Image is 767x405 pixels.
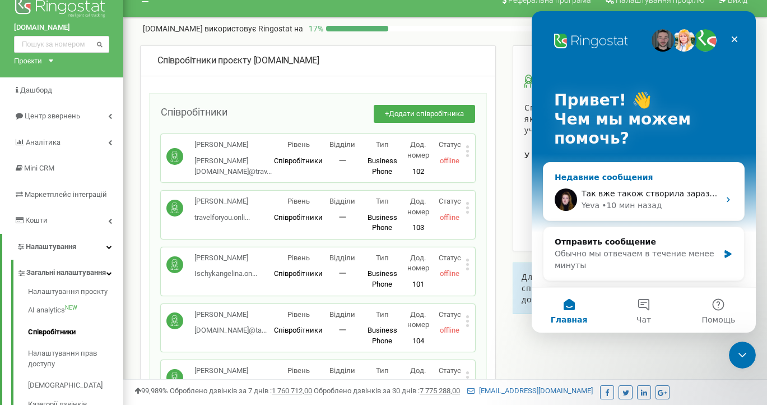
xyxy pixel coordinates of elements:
[376,197,389,205] span: Тип
[329,310,355,319] span: Відділи
[157,55,252,66] span: Співробітники проєкту
[17,260,123,283] a: Загальні налаштування
[161,106,227,118] span: Співробітники
[23,225,187,237] div: Отправить сообщение
[287,310,310,319] span: Рівень
[204,24,303,33] span: використовує Ringostat на
[28,343,123,375] a: Налаштування прав доступу
[376,310,389,319] span: Тип
[287,254,310,262] span: Рівень
[157,54,478,67] div: [DOMAIN_NAME]
[28,321,123,343] a: Співробітники
[25,112,80,120] span: Центр звернень
[329,197,355,205] span: Відділи
[407,366,429,385] span: Дод. номер
[28,375,123,397] a: [DEMOGRAPHIC_DATA]
[105,305,119,312] span: Чат
[194,310,267,320] p: [PERSON_NAME]
[274,213,323,222] span: Співробітники
[522,271,680,305] span: Для отримання інструкції з управління співробітниками проєкту перейдіть до
[26,242,76,251] span: Налаштування
[420,386,460,395] u: 7 775 288,00
[274,269,323,278] span: Співробітники
[194,196,250,207] p: [PERSON_NAME]
[314,386,460,395] span: Оброблено дзвінків за 30 днів :
[50,178,245,187] span: Так вже також створила зараз надішлю дані😊
[287,140,310,149] span: Рівень
[368,326,397,345] span: Business Phone
[170,386,312,395] span: Оброблено дзвінків за 7 днів :
[368,157,397,176] span: Business Phone
[170,305,203,312] span: Помощь
[402,279,434,290] p: 101
[287,366,310,375] span: Рівень
[524,150,673,160] span: У цьому розділі у вас є можливість:
[194,269,257,278] span: Ischykangelina.on...
[24,164,54,172] span: Mini CRM
[287,197,310,205] span: Рівень
[25,216,48,224] span: Кошти
[26,138,61,146] span: Аналiтика
[14,56,42,66] div: Проєкти
[440,326,459,334] span: offline
[75,277,149,321] button: Чат
[339,157,346,165] span: 一
[376,140,389,149] span: Тип
[368,213,397,232] span: Business Phone
[329,366,355,375] span: Відділи
[28,287,123,300] a: Налаштування проєкту
[193,18,213,38] div: Закрыть
[339,213,346,222] span: 一
[19,305,56,312] span: Главная
[407,197,429,216] span: Дод. номер
[14,22,109,33] a: [DOMAIN_NAME]
[439,366,461,375] span: Статус
[368,269,397,288] span: Business Phone
[194,253,257,264] p: [PERSON_NAME]
[329,140,355,149] span: Відділи
[194,326,267,334] span: [DOMAIN_NAME]@ta...
[524,102,687,135] span: Співробітник - це користувач проєкту, який здійснює і приймає виклики і бере участь в інтеграції ...
[14,36,109,53] input: Пошук за номером
[531,294,576,305] a: бази знань
[407,310,429,329] span: Дод. номер
[194,157,272,176] span: [PERSON_NAME][DOMAIN_NAME]@trav...
[303,23,326,34] p: 17 %
[194,366,252,376] p: [PERSON_NAME]
[70,188,130,200] div: • 10 мин назад
[2,234,123,260] a: Налаштування
[50,188,68,200] div: Yeva
[150,277,224,321] button: Помощь
[439,197,461,205] span: Статус
[439,310,461,319] span: Статус
[272,386,312,395] u: 1 760 712,00
[329,254,355,262] span: Відділи
[134,386,168,395] span: 99,989%
[440,269,459,278] span: offline
[376,254,389,262] span: Тип
[143,23,303,34] p: [DOMAIN_NAME]
[28,300,123,321] a: AI analyticsNEW
[729,342,756,369] iframe: Intercom live chat
[407,254,429,273] span: Дод. номер
[11,215,213,270] div: Отправить сообщениеОбычно мы отвечаем в течение менее минуты
[274,157,323,165] span: Співробітники
[439,254,461,262] span: Статус
[25,190,107,199] span: Маркетплейс інтеграцій
[194,213,250,222] span: travelforyou.onli...
[407,140,429,159] span: Дод. номер
[402,167,434,177] p: 102
[23,237,187,260] div: Обычно мы отвечаем в течение менее минуты
[439,140,461,149] span: Статус
[467,386,593,395] a: [EMAIL_ADDRESS][DOMAIN_NAME]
